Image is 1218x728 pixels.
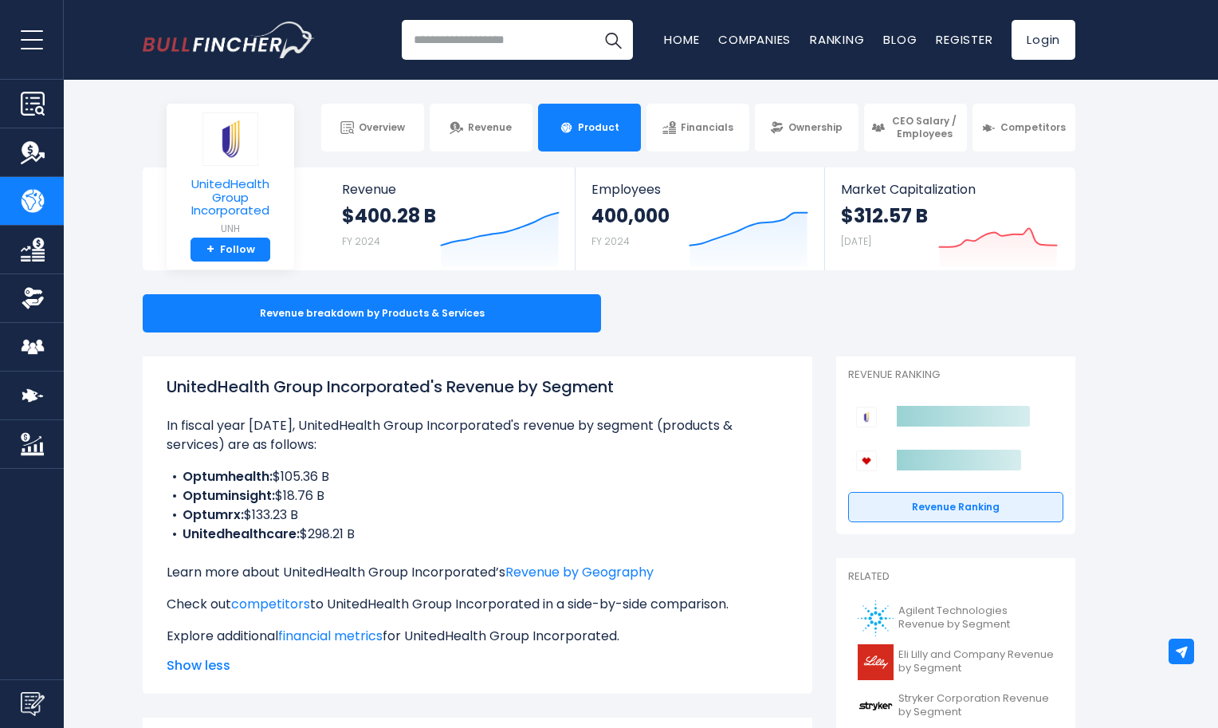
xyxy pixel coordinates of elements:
[359,121,405,134] span: Overview
[179,222,281,236] small: UNH
[755,104,858,152] a: Ownership
[856,407,877,427] img: UnitedHealth Group Incorporated competitors logo
[143,22,314,58] a: Go to homepage
[898,692,1054,719] span: Stryker Corporation Revenue by Segment
[972,104,1075,152] a: Competitors
[848,640,1063,684] a: Eli Lilly and Company Revenue by Segment
[183,506,244,524] b: Optumrx:
[167,506,788,525] li: $133.23 B
[206,242,214,257] strong: +
[321,104,424,152] a: Overview
[167,563,788,582] p: Learn more about UnitedHealth Group Incorporated’s
[681,121,733,134] span: Financials
[858,600,894,636] img: A logo
[1000,121,1066,134] span: Competitors
[143,22,315,58] img: Bullfincher logo
[883,31,917,48] a: Blog
[342,182,560,197] span: Revenue
[231,595,310,613] a: competitors
[646,104,749,152] a: Financials
[858,688,894,724] img: SYK logo
[788,121,843,134] span: Ownership
[841,182,1058,197] span: Market Capitalization
[167,467,788,486] li: $105.36 B
[167,486,788,506] li: $18.76 B
[890,115,960,140] span: CEO Salary / Employees
[505,563,654,581] a: Revenue by Geography
[538,104,641,152] a: Product
[578,121,619,134] span: Product
[167,525,788,544] li: $298.21 B
[167,375,788,399] h1: UnitedHealth Group Incorporated's Revenue by Segment
[936,31,992,48] a: Register
[183,486,275,505] b: Optuminsight:
[825,167,1074,270] a: Market Capitalization $312.57 B [DATE]
[167,627,788,646] p: Explore additional for UnitedHealth Group Incorporated.
[342,203,436,228] strong: $400.28 B
[864,104,967,152] a: CEO Salary / Employees
[841,203,928,228] strong: $312.57 B
[810,31,864,48] a: Ranking
[591,203,670,228] strong: 400,000
[191,238,270,262] a: +Follow
[898,604,1054,632] span: Agilent Technologies Revenue by Segment
[858,644,894,680] img: LLY logo
[183,467,273,486] b: Optumhealth:
[591,234,630,248] small: FY 2024
[848,596,1063,640] a: Agilent Technologies Revenue by Segment
[848,492,1063,522] a: Revenue Ranking
[856,451,877,471] img: CVS Health Corporation competitors logo
[430,104,532,152] a: Revenue
[342,234,380,248] small: FY 2024
[143,294,601,333] div: Revenue breakdown by Products & Services
[468,121,512,134] span: Revenue
[1012,20,1075,60] a: Login
[591,182,807,197] span: Employees
[179,112,282,238] a: UnitedHealth Group Incorporated UNH
[21,286,45,310] img: Ownership
[167,656,788,675] span: Show less
[167,416,788,455] p: In fiscal year [DATE], UnitedHealth Group Incorporated's revenue by segment (products & services)...
[278,627,383,645] a: financial metrics
[593,20,633,60] button: Search
[576,167,823,270] a: Employees 400,000 FY 2024
[664,31,699,48] a: Home
[848,368,1063,382] p: Revenue Ranking
[848,684,1063,728] a: Stryker Corporation Revenue by Segment
[848,570,1063,584] p: Related
[841,234,871,248] small: [DATE]
[898,648,1054,675] span: Eli Lilly and Company Revenue by Segment
[326,167,576,270] a: Revenue $400.28 B FY 2024
[183,525,300,543] b: Unitedhealthcare:
[718,31,791,48] a: Companies
[179,178,281,218] span: UnitedHealth Group Incorporated
[167,595,788,614] p: Check out to UnitedHealth Group Incorporated in a side-by-side comparison.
